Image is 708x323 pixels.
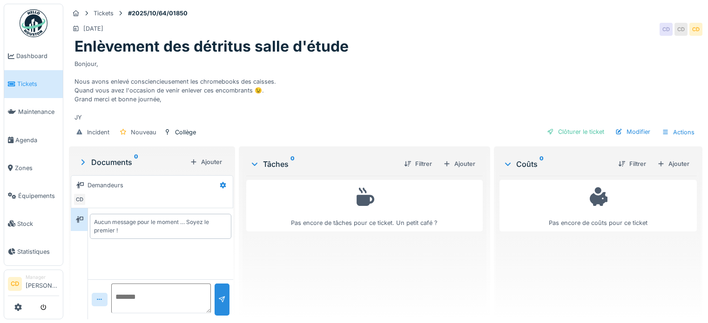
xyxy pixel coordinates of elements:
a: Stock [4,210,63,237]
div: Coûts [503,158,611,170]
div: Actions [658,125,699,139]
div: Aucun message pour le moment … Soyez le premier ! [94,218,227,235]
div: Filtrer [614,158,650,170]
div: CD [674,23,688,36]
div: Nouveau [131,128,156,137]
div: Modifier [612,125,654,138]
span: Statistiques [17,247,59,256]
span: Stock [17,219,59,228]
div: Incident [87,128,109,137]
div: Ajouter [439,158,479,170]
a: Agenda [4,126,63,154]
a: CD Manager[PERSON_NAME] [8,274,59,296]
div: Clôturer le ticket [543,125,608,138]
h1: Enlèvement des détritus salle d'étude [74,38,349,55]
div: [DATE] [83,24,103,33]
span: Tickets [17,79,59,88]
strong: #2025/10/64/01850 [124,9,191,18]
a: Maintenance [4,98,63,126]
div: Bonjour, Nous avons enlevé consciencieusement les chromebooks des caisses. Quand vous avez l'occa... [74,56,697,122]
span: Dashboard [16,52,59,60]
div: Tâches [250,158,397,170]
sup: 0 [539,158,544,170]
a: Équipements [4,182,63,210]
li: [PERSON_NAME] [26,274,59,294]
div: Ajouter [654,158,693,170]
sup: 0 [134,157,138,168]
div: Collège [175,128,196,137]
span: Zones [15,164,59,172]
div: Manager [26,274,59,281]
div: Pas encore de coûts pour ce ticket [506,184,691,227]
div: Filtrer [400,158,436,170]
div: Tickets [94,9,114,18]
div: Ajouter [186,156,226,168]
div: CD [73,193,86,206]
div: Pas encore de tâches pour ce ticket. Un petit café ? [252,184,477,227]
div: Documents [78,157,186,168]
div: Demandeurs [88,181,123,190]
sup: 0 [290,158,295,170]
div: CD [660,23,673,36]
li: CD [8,277,22,291]
span: Équipements [18,191,59,200]
span: Maintenance [18,107,59,116]
img: Badge_color-CXgf-gQk.svg [20,9,47,37]
div: CD [689,23,702,36]
a: Dashboard [4,42,63,70]
a: Statistiques [4,237,63,265]
a: Tickets [4,70,63,98]
a: Zones [4,154,63,182]
span: Agenda [15,136,59,145]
